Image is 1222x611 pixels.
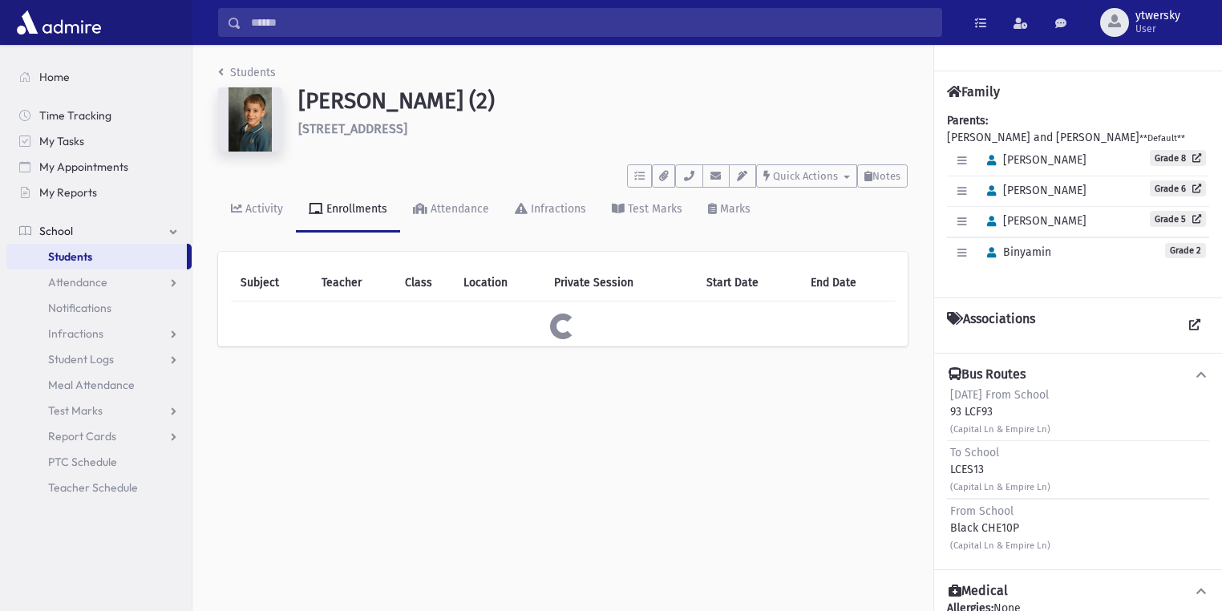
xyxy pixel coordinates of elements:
[231,265,312,301] th: Subject
[395,265,454,301] th: Class
[39,70,70,84] span: Home
[6,346,192,372] a: Student Logs
[949,583,1008,600] h4: Medical
[950,444,1050,495] div: LCES13
[39,185,97,200] span: My Reports
[323,202,387,216] div: Enrollments
[400,188,502,233] a: Attendance
[242,202,283,216] div: Activity
[717,202,751,216] div: Marks
[801,265,895,301] th: End Date
[48,403,103,418] span: Test Marks
[6,154,192,180] a: My Appointments
[6,128,192,154] a: My Tasks
[6,295,192,321] a: Notifications
[947,112,1209,285] div: [PERSON_NAME] and [PERSON_NAME]
[947,366,1209,383] button: Bus Routes
[950,386,1050,437] div: 93 LCF93
[947,583,1209,600] button: Medical
[947,311,1035,340] h4: Associations
[756,164,857,188] button: Quick Actions
[949,366,1026,383] h4: Bus Routes
[241,8,941,37] input: Search
[6,321,192,346] a: Infractions
[6,244,187,269] a: Students
[6,449,192,475] a: PTC Schedule
[48,326,103,341] span: Infractions
[1150,211,1206,227] a: Grade 5
[857,164,908,188] button: Notes
[625,202,682,216] div: Test Marks
[1165,243,1206,258] span: Grade 2
[980,214,1086,228] span: [PERSON_NAME]
[950,503,1050,553] div: Black CHE10P
[1135,22,1180,35] span: User
[48,429,116,443] span: Report Cards
[13,6,105,38] img: AdmirePro
[48,480,138,495] span: Teacher Schedule
[6,423,192,449] a: Report Cards
[544,265,697,301] th: Private Session
[296,188,400,233] a: Enrollments
[218,64,276,87] nav: breadcrumb
[218,188,296,233] a: Activity
[48,378,135,392] span: Meal Attendance
[599,188,695,233] a: Test Marks
[947,114,988,127] b: Parents:
[218,66,276,79] a: Students
[48,301,111,315] span: Notifications
[6,64,192,90] a: Home
[48,249,92,264] span: Students
[1150,180,1206,196] a: Grade 6
[950,540,1050,551] small: (Capital Ln & Empire Ln)
[950,388,1049,402] span: [DATE] From School
[872,170,900,182] span: Notes
[697,265,801,301] th: Start Date
[950,446,999,459] span: To School
[298,87,908,115] h1: [PERSON_NAME] (2)
[6,269,192,295] a: Attendance
[980,153,1086,167] span: [PERSON_NAME]
[48,352,114,366] span: Student Logs
[528,202,586,216] div: Infractions
[947,84,1000,99] h4: Family
[312,265,395,301] th: Teacher
[39,134,84,148] span: My Tasks
[6,180,192,205] a: My Reports
[48,275,107,289] span: Attendance
[6,475,192,500] a: Teacher Schedule
[950,504,1014,518] span: From School
[39,224,73,238] span: School
[1135,10,1180,22] span: ytwersky
[1150,150,1206,166] a: Grade 8
[6,218,192,244] a: School
[980,245,1051,259] span: Binyamin
[980,184,1086,197] span: [PERSON_NAME]
[39,108,111,123] span: Time Tracking
[6,398,192,423] a: Test Marks
[695,188,763,233] a: Marks
[6,103,192,128] a: Time Tracking
[502,188,599,233] a: Infractions
[298,121,908,136] h6: [STREET_ADDRESS]
[6,372,192,398] a: Meal Attendance
[950,424,1050,435] small: (Capital Ln & Empire Ln)
[454,265,544,301] th: Location
[1180,311,1209,340] a: View all Associations
[48,455,117,469] span: PTC Schedule
[39,160,128,174] span: My Appointments
[773,170,838,182] span: Quick Actions
[427,202,489,216] div: Attendance
[950,482,1050,492] small: (Capital Ln & Empire Ln)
